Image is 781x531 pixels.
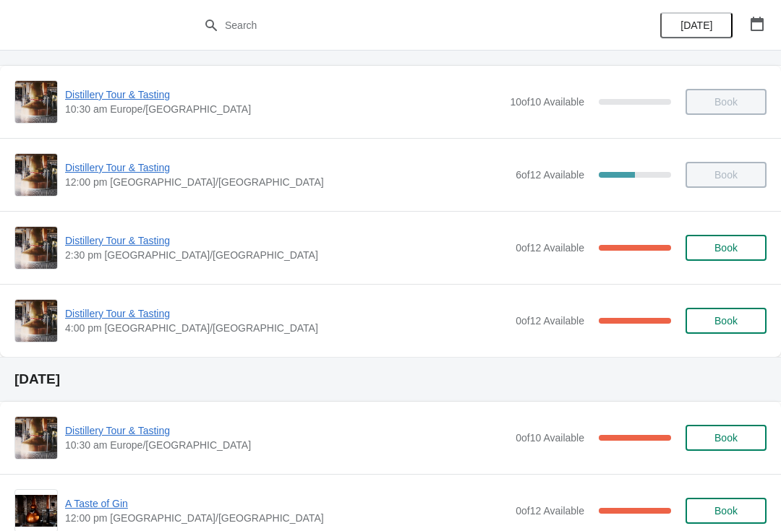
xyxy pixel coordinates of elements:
button: Book [686,425,767,451]
span: Distillery Tour & Tasting [65,423,508,438]
span: 0 of 12 Available [516,505,584,517]
img: Distillery Tour & Tasting | | 10:30 am Europe/London [15,417,57,459]
span: 10:30 am Europe/[GEOGRAPHIC_DATA] [65,102,503,116]
span: Book [714,315,738,327]
img: Distillery Tour & Tasting | | 12:00 pm Europe/London [15,154,57,196]
span: A Taste of Gin [65,496,508,511]
input: Search [224,12,586,38]
span: Book [714,432,738,444]
span: Distillery Tour & Tasting [65,160,508,175]
button: Book [686,235,767,261]
span: Distillery Tour & Tasting [65,233,508,248]
img: A Taste of Gin | | 12:00 pm Europe/London [15,495,57,527]
span: Book [714,505,738,517]
button: Book [686,498,767,524]
span: 12:00 pm [GEOGRAPHIC_DATA]/[GEOGRAPHIC_DATA] [65,511,508,525]
span: 2:30 pm [GEOGRAPHIC_DATA]/[GEOGRAPHIC_DATA] [65,248,508,262]
span: Book [714,242,738,254]
span: 4:00 pm [GEOGRAPHIC_DATA]/[GEOGRAPHIC_DATA] [65,321,508,335]
button: Book [686,308,767,334]
img: Distillery Tour & Tasting | | 10:30 am Europe/London [15,81,57,123]
span: Distillery Tour & Tasting [65,306,508,321]
span: [DATE] [680,20,712,31]
img: Distillery Tour & Tasting | | 4:00 pm Europe/London [15,300,57,342]
span: 12:00 pm [GEOGRAPHIC_DATA]/[GEOGRAPHIC_DATA] [65,175,508,189]
img: Distillery Tour & Tasting | | 2:30 pm Europe/London [15,227,57,269]
span: 10:30 am Europe/[GEOGRAPHIC_DATA] [65,438,508,452]
button: [DATE] [660,12,733,38]
h2: [DATE] [14,372,767,387]
span: 10 of 10 Available [510,96,584,108]
span: 0 of 12 Available [516,242,584,254]
span: Distillery Tour & Tasting [65,87,503,102]
span: 6 of 12 Available [516,169,584,181]
span: 0 of 10 Available [516,432,584,444]
span: 0 of 12 Available [516,315,584,327]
